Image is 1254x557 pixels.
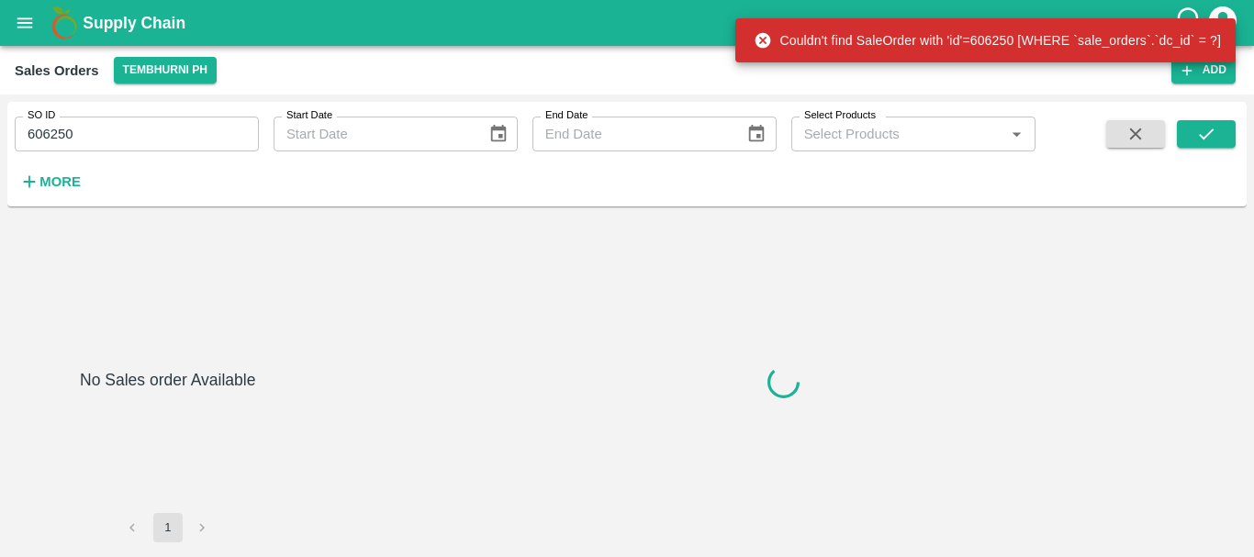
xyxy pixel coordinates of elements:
[15,59,99,83] div: Sales Orders
[545,108,588,123] label: End Date
[481,117,516,151] button: Choose date
[1174,6,1206,39] div: customer-support
[80,367,255,513] h6: No Sales order Available
[1171,57,1236,84] button: Add
[532,117,733,151] input: End Date
[754,24,1221,57] div: Couldn't find SaleOrder with 'id'=606250 [WHERE `sale_orders`.`dc_id` = ?]
[83,14,185,32] b: Supply Chain
[1206,4,1239,42] div: account of current user
[153,513,183,542] button: page 1
[4,2,46,44] button: open drawer
[1004,122,1028,146] button: Open
[28,108,55,123] label: SO ID
[15,166,85,197] button: More
[116,513,220,542] nav: pagination navigation
[739,117,774,151] button: Choose date
[15,117,259,151] input: Enter SO ID
[83,10,1174,36] a: Supply Chain
[274,117,474,151] input: Start Date
[114,57,217,84] button: Select DC
[797,122,1000,146] input: Select Products
[39,174,81,189] strong: More
[46,5,83,41] img: logo
[286,108,332,123] label: Start Date
[804,108,876,123] label: Select Products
